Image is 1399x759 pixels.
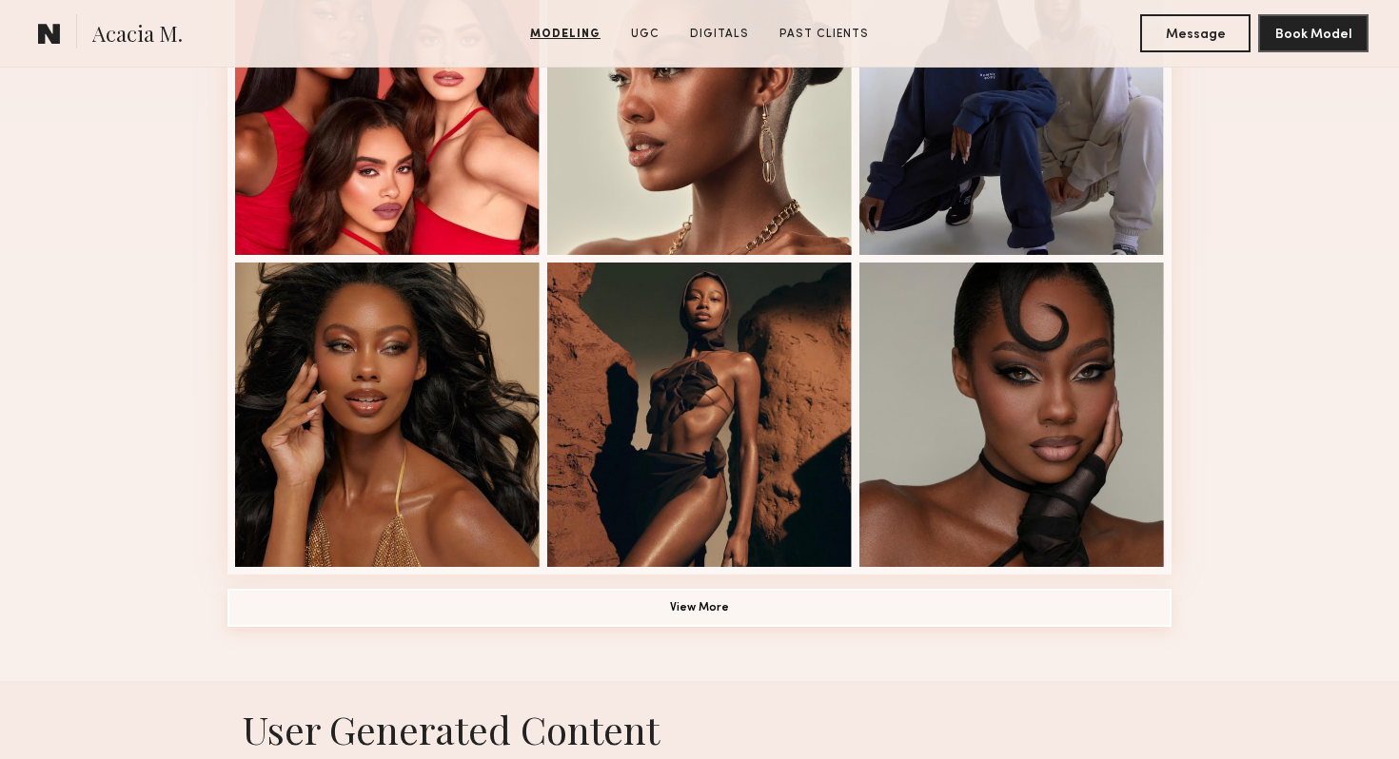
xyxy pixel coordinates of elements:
h1: User Generated Content [212,704,1187,754]
a: UGC [623,26,667,43]
a: Past Clients [772,26,877,43]
a: Modeling [522,26,608,43]
span: Acacia M. [92,19,183,52]
button: Message [1140,14,1251,52]
a: Digitals [682,26,757,43]
a: Book Model [1258,25,1369,41]
button: Book Model [1258,14,1369,52]
button: View More [227,589,1172,627]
